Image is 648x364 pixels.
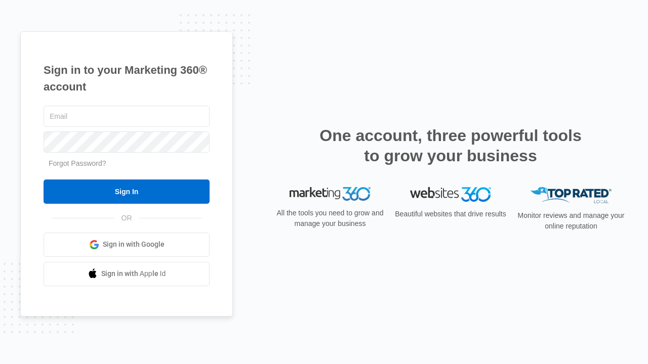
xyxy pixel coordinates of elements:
[44,106,210,127] input: Email
[531,187,612,204] img: Top Rated Local
[410,187,491,202] img: Websites 360
[514,210,628,232] p: Monitor reviews and manage your online reputation
[273,208,387,229] p: All the tools you need to grow and manage your business
[103,239,165,250] span: Sign in with Google
[49,159,106,167] a: Forgot Password?
[394,209,507,219] p: Beautiful websites that drive results
[44,179,210,204] input: Sign In
[101,268,166,279] span: Sign in with Apple Id
[44,233,210,257] a: Sign in with Google
[316,125,585,166] h2: One account, three powerful tools to grow your business
[44,62,210,95] h1: Sign in to your Marketing 360® account
[114,213,139,223] span: OR
[44,262,210,286] a: Sign in with Apple Id
[290,187,371,201] img: Marketing 360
